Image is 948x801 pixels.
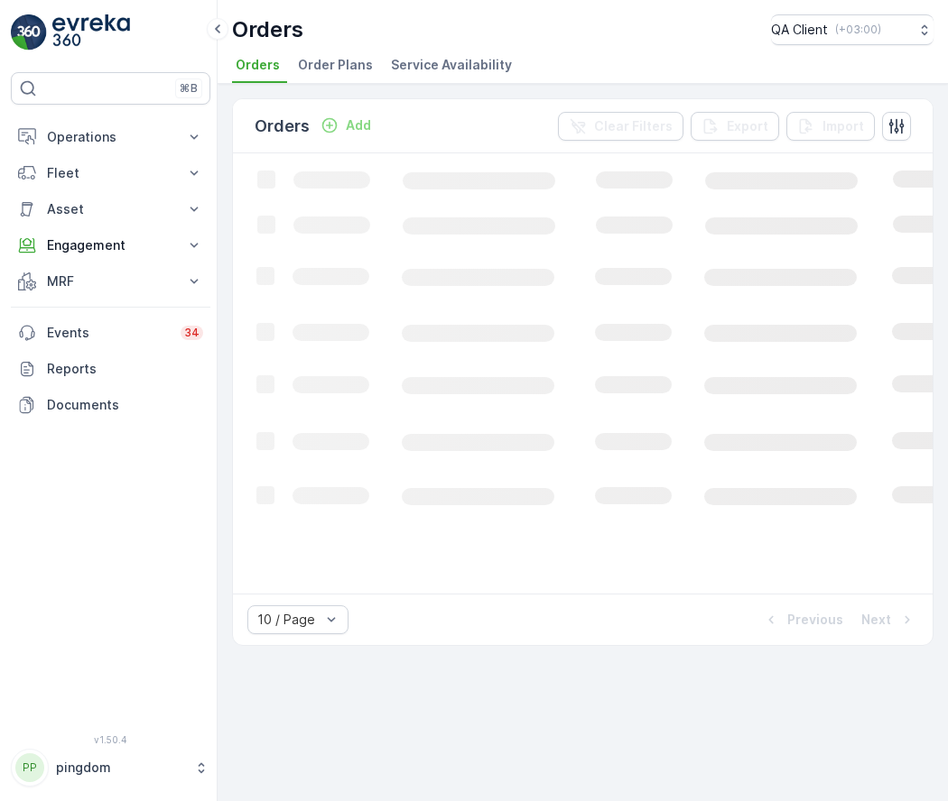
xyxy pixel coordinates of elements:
[11,351,210,387] a: Reports
[313,115,378,136] button: Add
[52,14,130,51] img: logo_light-DOdMpM7g.png
[47,200,174,218] p: Asset
[823,117,864,135] p: Import
[11,227,210,263] button: Engagement
[594,117,673,135] p: Clear Filters
[835,23,881,37] p: ( +03:00 )
[47,272,174,290] p: MRF
[47,324,170,342] p: Events
[11,263,210,299] button: MRF
[11,119,210,155] button: Operations
[47,396,203,414] p: Documents
[771,14,934,45] button: QA Client(+03:00)
[11,749,210,787] button: PPpingdom
[771,21,828,39] p: QA Client
[255,114,310,139] p: Orders
[787,611,843,629] p: Previous
[11,387,210,423] a: Documents
[346,116,371,134] p: Add
[47,128,174,146] p: Operations
[727,117,768,135] p: Export
[56,759,185,777] p: pingdom
[298,56,373,74] span: Order Plans
[861,611,891,629] p: Next
[11,155,210,191] button: Fleet
[47,360,203,378] p: Reports
[47,164,174,182] p: Fleet
[786,112,875,141] button: Import
[691,112,779,141] button: Export
[236,56,280,74] span: Orders
[180,81,198,96] p: ⌘B
[11,191,210,227] button: Asset
[558,112,683,141] button: Clear Filters
[11,14,47,51] img: logo
[760,609,845,631] button: Previous
[232,15,303,44] p: Orders
[11,734,210,745] span: v 1.50.4
[15,753,44,782] div: PP
[47,236,174,254] p: Engagement
[11,315,210,351] a: Events34
[184,326,200,340] p: 34
[391,56,512,74] span: Service Availability
[860,609,918,631] button: Next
